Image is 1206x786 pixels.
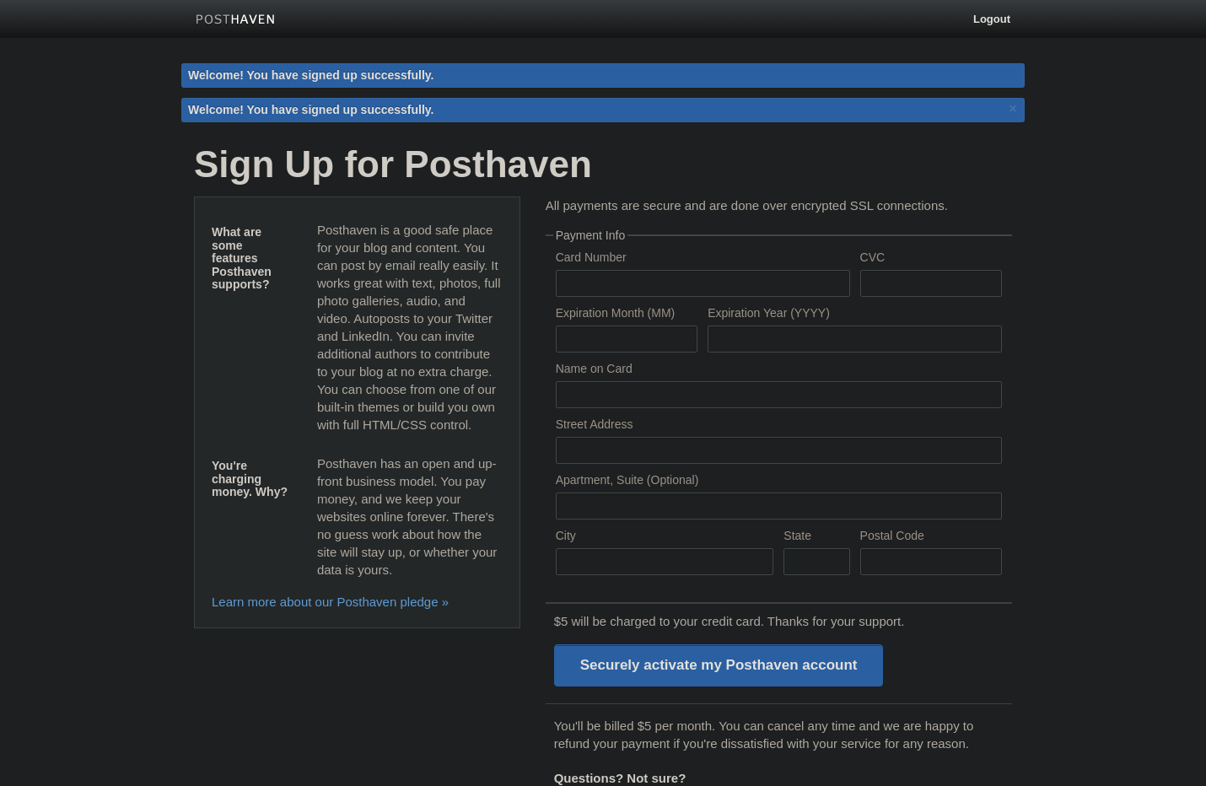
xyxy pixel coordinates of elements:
[860,251,1002,267] label: CVC
[556,418,1002,434] label: Street Address
[181,63,1025,88] div: Welcome! You have signed up successfully.
[556,530,774,546] label: City
[317,221,503,433] p: Posthaven is a good safe place for your blog and content. You can post by email really easily. It...
[212,595,449,609] a: Learn more about our Posthaven pledge »
[556,363,1002,379] label: Name on Card
[556,251,850,267] label: Card Number
[708,307,1002,323] label: Expiration Year (YYYY)
[554,771,686,785] b: Questions? Not sure?
[212,226,292,291] h5: What are some features Posthaven supports?
[783,530,849,546] label: State
[554,644,884,686] input: Securely activate my Posthaven account
[546,196,1012,214] p: All payments are secure and are done over encrypted SSL connections.
[196,14,276,27] img: Posthaven-bar
[194,144,1012,185] h1: Sign Up for Posthaven
[317,455,503,579] p: Posthaven has an open and up-front business model. You pay money, and we keep your websites onlin...
[556,307,697,323] label: Expiration Month (MM)
[212,460,292,498] h5: You're charging money. Why?
[1005,98,1020,119] a: ×
[553,229,628,241] legend: Payment Info
[554,717,1004,752] p: You'll be billed $5 per month. You can cancel any time and we are happy to refund your payment if...
[860,530,1002,546] label: Postal Code
[556,474,1002,490] label: Apartment, Suite (Optional)
[554,612,1004,630] p: $5 will be charged to your credit card. Thanks for your support.
[188,103,434,116] span: Welcome! You have signed up successfully.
